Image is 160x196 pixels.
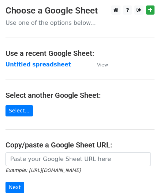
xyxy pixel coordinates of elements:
h4: Copy/paste a Google Sheet URL: [5,141,155,149]
h4: Use a recent Google Sheet: [5,49,155,58]
a: Select... [5,105,33,116]
h3: Choose a Google Sheet [5,5,155,16]
h4: Select another Google Sheet: [5,91,155,100]
small: View [97,62,108,68]
input: Paste your Google Sheet URL here [5,152,151,166]
a: Untitled spreadsheet [5,61,71,68]
p: Use one of the options below... [5,19,155,27]
input: Next [5,182,24,193]
a: View [90,61,108,68]
small: Example: [URL][DOMAIN_NAME] [5,168,81,173]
